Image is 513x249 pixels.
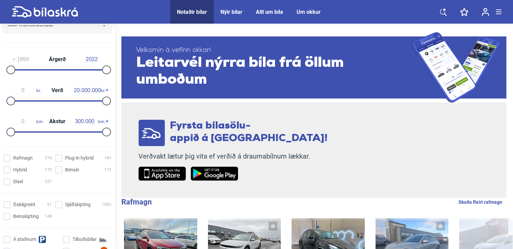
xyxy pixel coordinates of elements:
a: Um okkur [297,9,321,15]
span: 61 [47,201,52,208]
p: Verðvakt lætur þig vita ef verðið á draumabílnum lækkar. [139,152,328,161]
span: 173 [104,166,111,173]
span: 184 [104,155,111,162]
span: 327 [45,178,52,185]
span: Plug-in hybrid [65,155,94,162]
a: Nýir bílar [220,9,242,15]
span: kr. [74,87,105,93]
span: Velkomin á vefinn okkar! [136,46,412,55]
span: Bensín [65,166,79,173]
span: Rafmagn [13,155,33,162]
a: Velkomin á vefinn okkar!Leitarvél nýrra bíla frá öllum umboðum [121,32,506,103]
b: Rafmagn [121,198,152,206]
span: Leitarvél nýrra bíla frá öllum umboðum [136,55,412,88]
span: 148 [45,213,52,220]
a: Notaðir bílar [177,9,207,15]
a: Skoða fleiri rafmagn [458,198,502,206]
span: km. [71,118,105,124]
span: Fyrsta bílasölu- appið á [GEOGRAPHIC_DATA]! [170,121,328,144]
span: 170 [45,166,52,173]
span: Óskilgreint [13,201,35,208]
span: Verð [50,88,65,93]
span: Sjálfskipting [65,201,91,208]
a: Allt um bíla [256,9,283,15]
span: Dísel [13,178,23,185]
span: 1082 [102,201,111,208]
span: 374 [45,155,52,162]
span: Beinskipting [13,213,39,220]
span: Árgerð [47,57,67,62]
span: Akstur [48,119,67,124]
span: Á staðnum [13,236,36,243]
img: user-login.svg [482,8,489,16]
span: kr. [9,87,41,93]
span: km. [9,118,43,124]
span: Hybrid [13,166,27,173]
span: Tilboðsbílar [72,236,97,243]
